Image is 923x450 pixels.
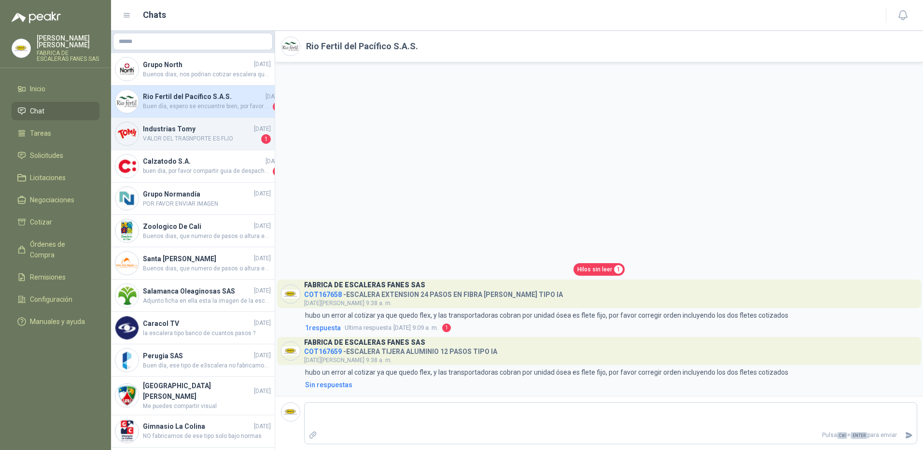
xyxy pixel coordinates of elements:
[37,35,99,48] p: [PERSON_NAME] [PERSON_NAME]
[143,432,271,441] span: NO fabricamos de ese tipo solo bajo normas
[306,40,418,53] h2: Rio Fertil del Pacífico S.A.S.
[345,323,438,333] span: [DATE] 9:09 a. m.
[304,291,342,298] span: COT167658
[143,380,252,402] h4: [GEOGRAPHIC_DATA][PERSON_NAME]
[30,316,85,327] span: Manuales y ayuda
[614,265,623,274] span: 1
[304,345,497,354] h4: - ESCALERA TIJERA ALUMINIO 12 PASOS TIPO IA
[143,134,259,144] span: VALOR DEL TRASNPORTE ES FIJO
[143,361,271,370] span: Buen día, ese tipo de e3scalera no fabricamos, solo bajo normas certificadas
[442,323,451,332] span: 1
[30,217,52,227] span: Cotizar
[143,329,271,338] span: la escalera tipo banco de cuantos pasos ?
[115,57,139,81] img: Company Logo
[143,91,264,102] h4: Rio Fertil del Pacífico S.A.S.
[304,357,392,364] span: [DATE][PERSON_NAME] 9:38 a. m.
[254,222,271,231] span: [DATE]
[266,92,282,101] span: [DATE]
[111,150,275,183] a: Company LogoCalzatodo S.A.[DATE]buen dia, por favor compartir guia de despacho y nombre de transp...
[115,384,139,407] img: Company Logo
[143,232,271,241] span: Buenos dias, que numero de pasos o altura es la escalera, material y tipo de trabajo que realizan...
[30,172,66,183] span: Licitaciones
[143,253,252,264] h4: Santa [PERSON_NAME]
[30,195,74,205] span: Negociaciones
[254,351,271,360] span: [DATE]
[304,282,425,288] h3: FABRICA DE ESCALERAS FANES SAS
[111,183,275,215] a: Company LogoGrupo Normandía[DATE]POR FAVOR ENVIAR IMAGEN
[254,60,271,69] span: [DATE]
[281,403,300,421] img: Company Logo
[143,221,252,232] h4: Zoologico De Cali
[303,380,917,390] a: Sin respuestas
[115,155,139,178] img: Company Logo
[837,432,847,439] span: Ctrl
[305,380,352,390] div: Sin respuestas
[111,344,275,377] a: Company LogoPerugia SAS[DATE]Buen día, ese tipo de e3scalera no fabricamos, solo bajo normas cert...
[573,263,625,276] a: Hilos sin leer1
[273,102,282,112] span: 1
[143,156,264,167] h4: Calzatodo S.A.
[12,80,99,98] a: Inicio
[143,189,252,199] h4: Grupo Normandía
[281,342,300,360] img: Company Logo
[12,290,99,309] a: Configuración
[266,157,282,166] span: [DATE]
[111,280,275,312] a: Company LogoSalamanca Oleaginosas SAS[DATE]Adjunto ficha en ella esta la imagen de la escalera
[12,124,99,142] a: Tareas
[115,219,139,242] img: Company Logo
[111,215,275,247] a: Company LogoZoologico De Cali[DATE]Buenos dias, que numero de pasos o altura es la escalera, mate...
[115,316,139,339] img: Company Logo
[143,286,252,296] h4: Salamanca Oleaginosas SAS
[30,272,66,282] span: Remisiones
[143,264,271,273] span: Buenos dias, que numero de pasos o altura es la escalera, material y tipo de trabajo que realizan...
[115,252,139,275] img: Company Logo
[305,427,321,444] label: Adjuntar archivos
[12,169,99,187] a: Licitaciones
[12,39,30,57] img: Company Logo
[321,427,901,444] p: Pulsa + para enviar
[901,427,917,444] button: Enviar
[143,70,271,79] span: Buenos dias, nos podrian cotizar escalera que alcance una altura total de 4 metros
[111,415,275,448] a: Company LogoGimnasio La Colina[DATE]NO fabricamos de ese tipo solo bajo normas
[30,84,45,94] span: Inicio
[143,124,252,134] h4: Industrias Tomy
[143,402,271,411] span: Me puedes compartir visual
[254,254,271,263] span: [DATE]
[143,318,252,329] h4: Caracol TV
[12,102,99,120] a: Chat
[12,235,99,264] a: Órdenes de Compra
[115,122,139,145] img: Company Logo
[254,189,271,198] span: [DATE]
[254,286,271,295] span: [DATE]
[143,167,271,176] span: buen dia, por favor compartir guia de despacho y nombre de transportadora para hacer seguimiento ...
[304,288,563,297] h4: - ESCALERA EXTENSION 24 PASOS EN FIBRA [PERSON_NAME] TIPO IA
[303,323,917,333] a: 1respuestaUltima respuesta[DATE] 9:09 a. m.1
[37,50,99,62] p: FABRICA DE ESCALERAS FANES SAS
[30,294,72,305] span: Configuración
[111,247,275,280] a: Company LogoSanta [PERSON_NAME][DATE]Buenos dias, que numero de pasos o altura es la escalera, ma...
[111,53,275,85] a: Company LogoGrupo North[DATE]Buenos dias, nos podrian cotizar escalera que alcance una altura tot...
[12,213,99,231] a: Cotizar
[254,387,271,396] span: [DATE]
[851,432,867,439] span: ENTER
[254,319,271,328] span: [DATE]
[30,106,44,116] span: Chat
[111,118,275,150] a: Company LogoIndustrias Tomy[DATE]VALOR DEL TRASNPORTE ES FIJO1
[143,8,166,22] h1: Chats
[30,150,63,161] span: Solicitudes
[305,323,341,333] span: 1 respuesta
[305,310,788,321] p: hubo un error al cotizar ya que quedo flex, y las transportadoras cobran por unidad ósea es flete...
[281,37,300,56] img: Company Logo
[111,85,275,118] a: Company LogoRio Fertil del Pacífico S.A.S.[DATE]Buen día, espero se encuentre bien, por favor me ...
[143,296,271,306] span: Adjunto ficha en ella esta la imagen de la escalera
[12,191,99,209] a: Negociaciones
[281,285,300,303] img: Company Logo
[143,351,252,361] h4: Perugia SAS
[143,199,271,209] span: POR FAVOR ENVIAR IMAGEN
[12,146,99,165] a: Solicitudes
[115,90,139,113] img: Company Logo
[143,59,252,70] h4: Grupo North
[304,340,425,345] h3: FABRICA DE ESCALERAS FANES SAS
[115,284,139,307] img: Company Logo
[115,187,139,210] img: Company Logo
